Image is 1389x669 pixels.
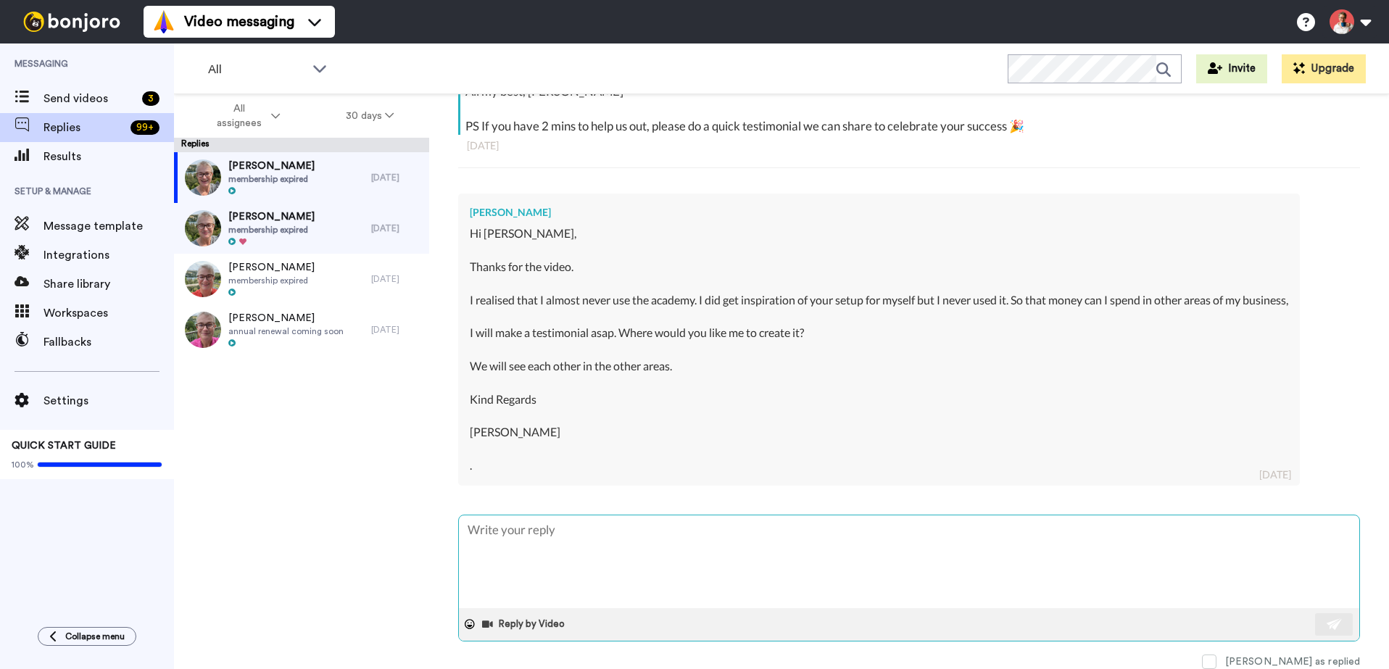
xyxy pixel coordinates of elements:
[184,12,294,32] span: Video messaging
[177,96,313,136] button: All assignees
[228,159,315,173] span: [PERSON_NAME]
[208,61,305,78] span: All
[228,260,315,275] span: [PERSON_NAME]
[130,120,159,135] div: 99 +
[371,172,422,183] div: [DATE]
[210,101,268,130] span: All assignees
[43,392,174,410] span: Settings
[38,627,136,646] button: Collapse menu
[185,210,221,246] img: c0263e33-f217-47e8-b5bd-df4ef7af8094-thumb.jpg
[371,324,422,336] div: [DATE]
[467,138,1351,153] div: [DATE]
[174,152,429,203] a: [PERSON_NAME]membership expired[DATE]
[174,138,429,152] div: Replies
[228,224,315,236] span: membership expired
[470,205,1288,220] div: [PERSON_NAME]
[43,246,174,264] span: Integrations
[1196,54,1267,83] button: Invite
[228,325,344,337] span: annual renewal coming soon
[142,91,159,106] div: 3
[43,217,174,235] span: Message template
[481,613,569,635] button: Reply by Video
[1327,618,1343,630] img: send-white.svg
[185,312,221,348] img: 3da55982-64e6-4194-8ec0-3ebd17661ffa-thumb.jpg
[1282,54,1366,83] button: Upgrade
[43,90,136,107] span: Send videos
[43,275,174,293] span: Share library
[185,261,221,297] img: 1ce1ba57-9b4e-4bcb-9fdd-4fa470541b52-thumb.jpg
[228,311,344,325] span: [PERSON_NAME]
[185,159,221,196] img: 404d9f8a-81e6-4654-8638-a535e45d7142-thumb.jpg
[43,148,174,165] span: Results
[371,223,422,234] div: [DATE]
[43,304,174,322] span: Workspaces
[470,225,1288,474] div: Hi [PERSON_NAME], Thanks for the video. I realised that I almost never use the academy. I did get...
[43,333,174,351] span: Fallbacks
[12,459,34,470] span: 100%
[228,275,315,286] span: membership expired
[12,441,116,451] span: QUICK START GUIDE
[43,119,125,136] span: Replies
[17,12,126,32] img: bj-logo-header-white.svg
[313,103,427,129] button: 30 days
[65,631,125,642] span: Collapse menu
[1225,655,1360,669] div: [PERSON_NAME] as replied
[1259,468,1291,482] div: [DATE]
[228,173,315,185] span: membership expired
[371,273,422,285] div: [DATE]
[174,254,429,304] a: [PERSON_NAME]membership expired[DATE]
[152,10,175,33] img: vm-color.svg
[174,304,429,355] a: [PERSON_NAME]annual renewal coming soon[DATE]
[174,203,429,254] a: [PERSON_NAME]membership expired[DATE]
[228,209,315,224] span: [PERSON_NAME]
